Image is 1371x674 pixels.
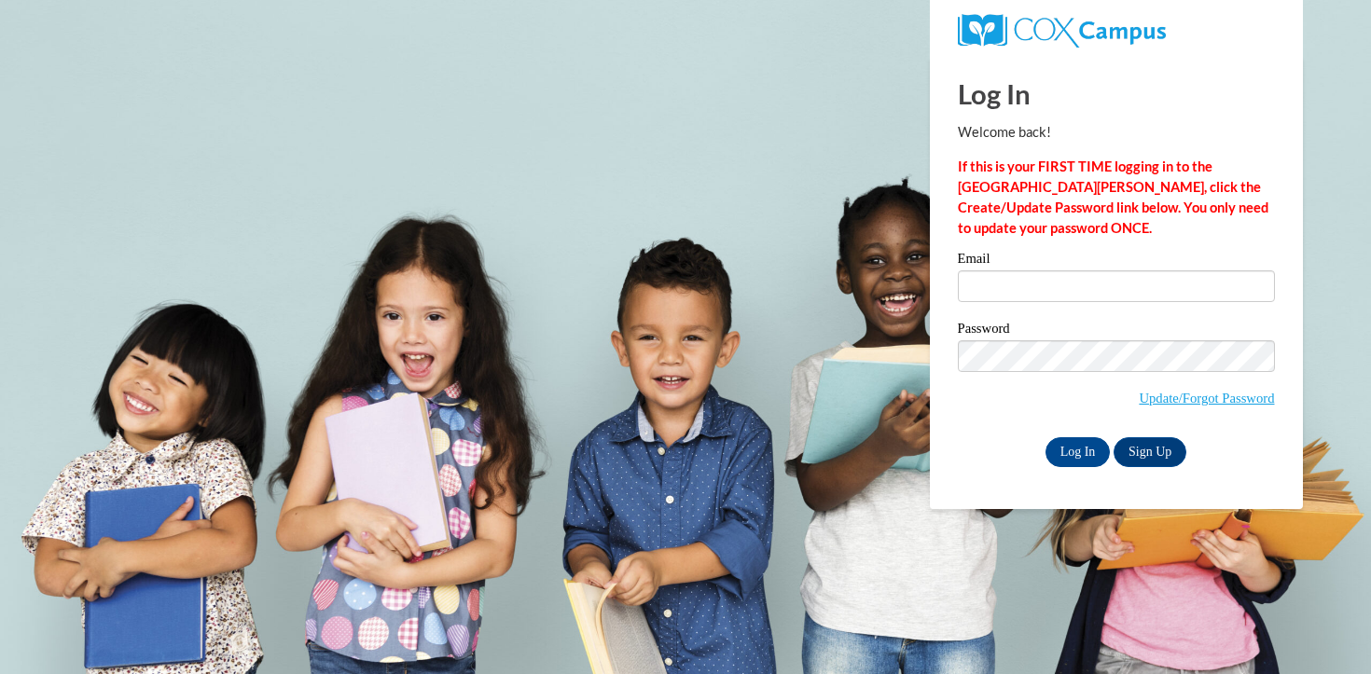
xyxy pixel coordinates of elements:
p: Welcome back! [958,122,1275,143]
a: Update/Forgot Password [1139,391,1274,406]
label: Email [958,252,1275,270]
input: Log In [1046,437,1111,467]
h1: Log In [958,75,1275,113]
label: Password [958,322,1275,340]
a: COX Campus [958,21,1166,37]
a: Sign Up [1114,437,1186,467]
img: COX Campus [958,14,1166,48]
strong: If this is your FIRST TIME logging in to the [GEOGRAPHIC_DATA][PERSON_NAME], click the Create/Upd... [958,158,1268,236]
